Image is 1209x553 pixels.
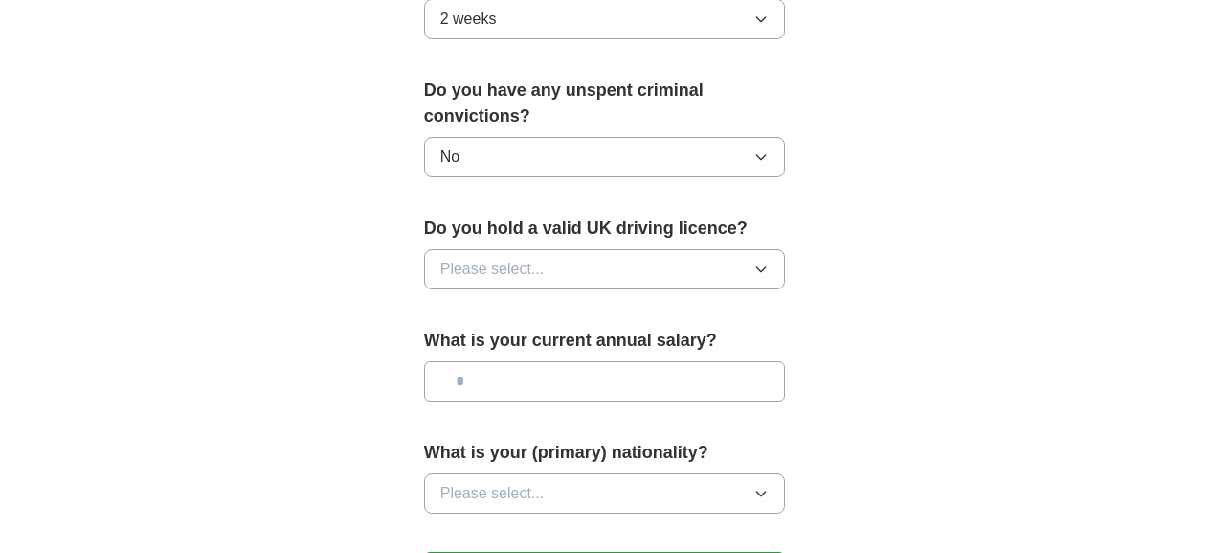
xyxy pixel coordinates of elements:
label: What is your current annual salary? [424,328,786,354]
span: Please select... [440,258,545,281]
span: Please select... [440,482,545,505]
label: Do you have any unspent criminal convictions? [424,78,786,129]
span: 2 weeks [440,8,497,31]
button: No [424,137,786,177]
button: Please select... [424,473,786,514]
button: Please select... [424,249,786,289]
label: Do you hold a valid UK driving licence? [424,216,786,242]
label: What is your (primary) nationality? [424,440,786,466]
span: No [440,146,459,169]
